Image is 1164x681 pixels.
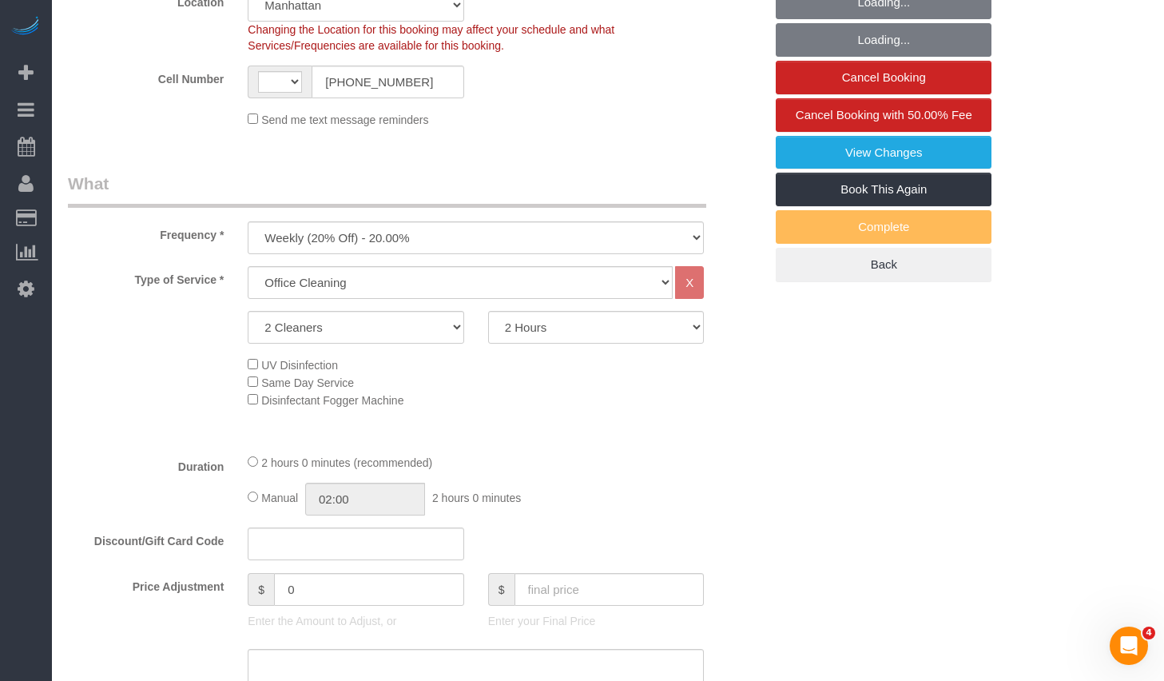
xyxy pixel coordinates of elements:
input: final price [514,573,705,606]
label: Duration [56,453,236,475]
span: 4 [1142,627,1155,639]
a: Back [776,248,991,281]
span: UV Disinfection [261,359,338,372]
span: Disinfectant Fogger Machine [261,394,403,407]
span: $ [248,573,274,606]
p: Enter the Amount to Adjust, or [248,613,463,629]
a: Cancel Booking with 50.00% Fee [776,98,991,132]
label: Discount/Gift Card Code [56,528,236,549]
a: Book This Again [776,173,991,206]
a: Cancel Booking [776,61,991,94]
span: Changing the Location for this booking may affect your schedule and what Services/Frequencies are... [248,23,614,52]
span: 2 hours 0 minutes [432,492,521,504]
img: Automaid Logo [10,16,42,38]
label: Cell Number [56,66,236,87]
p: Enter your Final Price [488,613,704,629]
legend: What [68,172,706,208]
span: $ [488,573,514,606]
a: View Changes [776,136,991,169]
span: Manual [261,492,298,504]
span: 2 hours 0 minutes (recommended) [261,456,432,469]
input: Cell Number [312,66,463,98]
label: Type of Service * [56,266,236,288]
label: Frequency * [56,221,236,243]
span: Same Day Service [261,376,354,389]
iframe: Intercom live chat [1110,627,1148,665]
span: Cancel Booking with 50.00% Fee [796,108,972,121]
span: Send me text message reminders [261,113,428,126]
label: Price Adjustment [56,573,236,595]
